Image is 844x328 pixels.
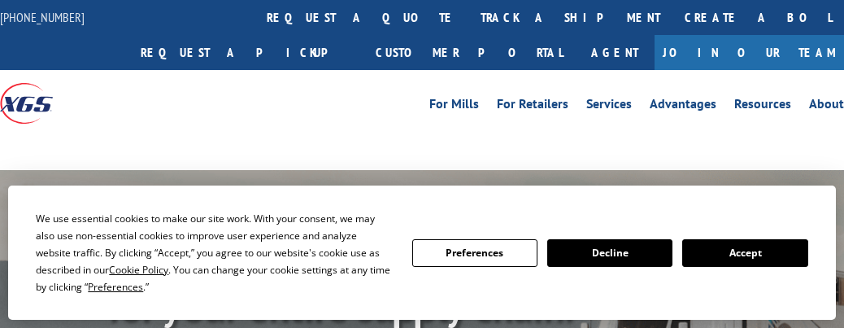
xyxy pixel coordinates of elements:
button: Decline [547,239,672,267]
a: Request a pickup [128,35,363,70]
a: Join Our Team [655,35,844,70]
a: For Mills [429,98,479,116]
a: Services [586,98,632,116]
a: Customer Portal [363,35,575,70]
button: Accept [682,239,807,267]
div: Cookie Consent Prompt [8,186,836,320]
a: Agent [575,35,655,70]
div: We use essential cookies to make our site work. With your consent, we may also use non-essential ... [36,210,392,295]
span: Preferences [88,280,143,294]
a: Resources [734,98,791,116]
a: About [809,98,844,116]
a: Advantages [650,98,716,116]
a: For Retailers [497,98,568,116]
span: Cookie Policy [109,263,168,277]
button: Preferences [412,239,537,267]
